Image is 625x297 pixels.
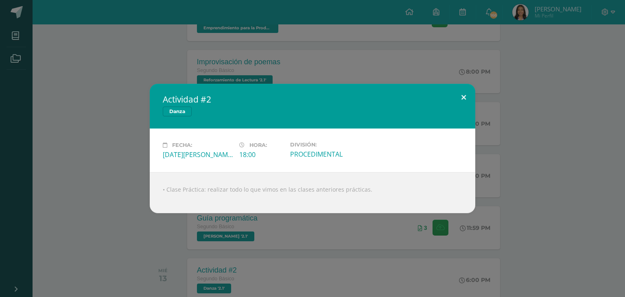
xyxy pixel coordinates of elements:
[290,150,360,159] div: PROCEDIMENTAL
[452,84,475,111] button: Close (Esc)
[249,142,267,148] span: Hora:
[163,150,233,159] div: [DATE][PERSON_NAME]
[163,94,462,105] h2: Actividad #2
[172,142,192,148] span: Fecha:
[163,107,192,116] span: Danza
[290,142,360,148] label: División:
[150,172,475,213] div: • Clase Práctica: realizar todo lo que vimos en las clases anteriores prácticas.
[239,150,284,159] div: 18:00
